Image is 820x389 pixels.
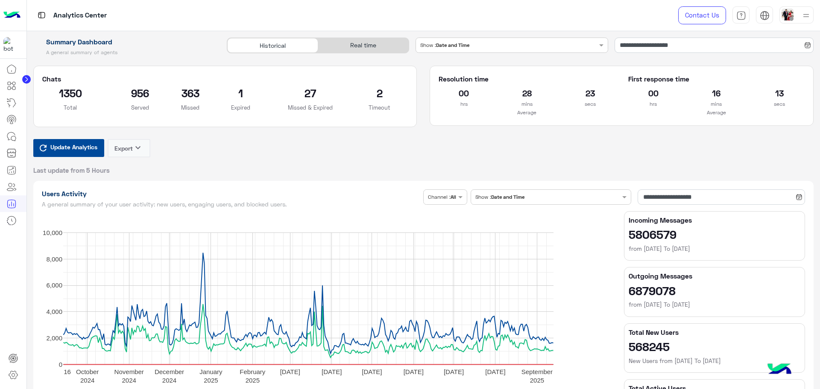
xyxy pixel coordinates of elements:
[439,108,615,117] p: Average
[204,376,218,383] text: 2025
[108,139,150,157] button: Exportkeyboard_arrow_down
[629,216,800,224] h5: Incoming Messages
[439,86,489,100] h2: 00
[439,75,615,83] h5: Resolution time
[628,100,679,108] p: hrs
[227,38,318,53] div: Historical
[240,368,266,375] text: February
[565,86,615,100] h2: 23
[114,368,143,375] text: November
[736,11,746,20] img: tab
[133,142,143,153] i: keyboard_arrow_down
[3,6,20,24] img: Logo
[181,86,199,100] h2: 363
[764,355,794,385] img: hulul-logo.png
[48,141,100,153] span: Update Analytics
[628,75,805,83] h5: First response time
[46,308,62,315] text: 4,000
[111,86,168,100] h2: 956
[629,357,800,365] h6: New Users from [DATE] To [DATE]
[53,10,107,21] p: Analytics Center
[64,368,71,375] text: 16
[212,103,269,112] p: Expired
[629,340,800,353] h2: 568245
[318,38,409,53] div: Real time
[154,368,184,375] text: December
[42,201,420,208] h5: A general summary of your user activity: new users, engaging users, and blocked users.
[403,368,423,375] text: [DATE]
[282,86,339,100] h2: 27
[530,376,544,383] text: 2025
[629,328,800,337] h5: Total New Users
[46,282,62,289] text: 6,000
[565,100,615,108] p: secs
[351,103,408,112] p: Timeout
[629,272,800,280] h5: Outgoing Messages
[691,86,741,100] h2: 16
[628,108,805,117] p: Average
[42,86,99,100] h2: 1350
[782,9,794,20] img: userImage
[280,368,300,375] text: [DATE]
[629,227,800,241] h2: 5806579
[42,189,420,198] h1: Users Activity
[162,376,176,383] text: 2024
[754,86,805,100] h2: 13
[76,368,98,375] text: October
[521,368,552,375] text: September
[502,86,552,100] h2: 28
[628,86,679,100] h2: 00
[732,6,750,24] a: tab
[212,86,269,100] h2: 1
[629,244,800,253] h6: from [DATE] To [DATE]
[80,376,94,383] text: 2024
[754,100,805,108] p: secs
[502,100,552,108] p: mins
[181,103,199,112] p: Missed
[678,6,726,24] a: Contact Us
[59,360,62,368] text: 0
[42,103,99,112] p: Total
[33,49,217,56] h5: A general summary of agents
[629,300,800,309] h6: from [DATE] To [DATE]
[322,368,342,375] text: [DATE]
[245,376,259,383] text: 2025
[122,376,136,383] text: 2024
[629,284,800,297] h2: 6879078
[801,10,811,21] img: profile
[3,37,19,52] img: 1403182699927242
[46,255,62,262] text: 8,000
[33,139,104,157] button: Update Analytics
[46,334,62,341] text: 2,000
[43,229,62,236] text: 10,000
[362,368,382,375] text: [DATE]
[760,11,770,20] img: tab
[691,100,741,108] p: mins
[485,368,505,375] text: [DATE]
[282,103,339,112] p: Missed & Expired
[42,75,408,83] h5: Chats
[439,100,489,108] p: hrs
[33,166,110,174] span: Last update from 5 Hours
[111,103,168,112] p: Served
[491,194,524,200] b: Date and Time
[33,38,217,46] h1: Summary Dashboard
[351,86,408,100] h2: 2
[451,194,456,200] b: All
[199,368,223,375] text: January
[36,10,47,20] img: tab
[436,42,469,48] b: Date and Time
[443,368,463,375] text: [DATE]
